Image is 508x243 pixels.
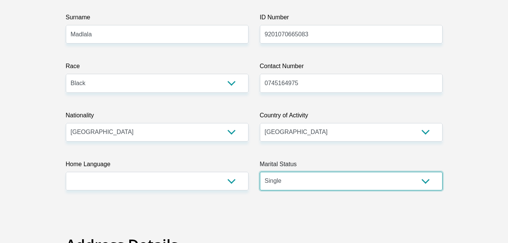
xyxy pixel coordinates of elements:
label: Surname [66,13,249,25]
label: Nationality [66,111,249,123]
input: ID Number [260,25,443,44]
label: Home Language [66,160,249,172]
label: Country of Activity [260,111,443,123]
label: ID Number [260,13,443,25]
input: Contact Number [260,74,443,92]
label: Race [66,62,249,74]
label: Contact Number [260,62,443,74]
label: Marital Status [260,160,443,172]
input: Surname [66,25,249,44]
